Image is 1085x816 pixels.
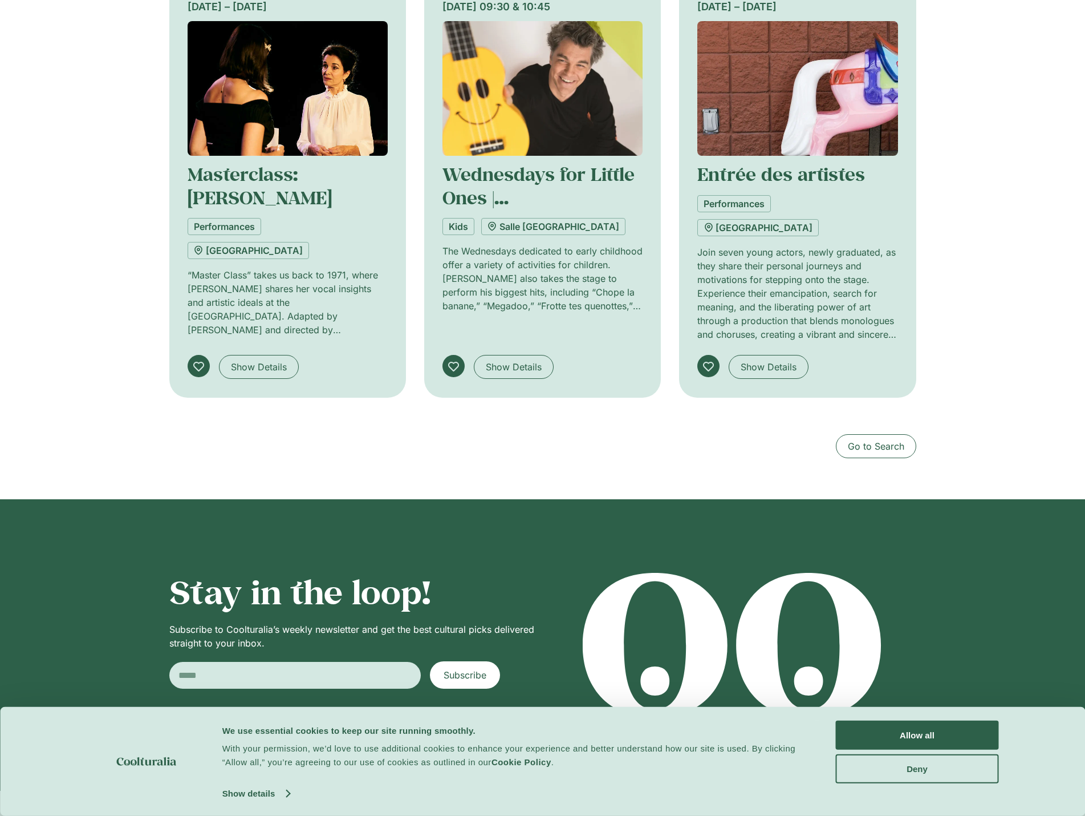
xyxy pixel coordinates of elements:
[491,757,551,767] a: Cookie Policy
[430,661,500,689] button: Subscribe
[741,360,797,374] span: Show Details
[697,162,865,186] a: Entrée des artistes
[116,757,176,766] img: logo
[442,218,474,235] a: Kids
[169,661,501,689] form: New Form
[219,355,299,379] a: Show Details
[697,245,897,341] p: Join seven young actors, newly graduated, as they share their personal journeys and motivations f...
[697,21,897,156] img: Coolturalia - Entrée des artistes
[222,724,810,737] div: We use essential cookies to keep our site running smoothly.
[697,219,819,236] a: [GEOGRAPHIC_DATA]
[836,754,999,783] button: Deny
[169,572,537,611] h2: Stay in the loop!
[697,195,771,212] a: Performances
[442,244,643,313] p: The Wednesdays dedicated to early childhood offer a variety of activities for children. [PERSON_N...
[474,355,554,379] a: Show Details
[222,785,290,802] a: Show details
[442,21,643,156] img: Coolturalia - Mercredis de la petite enfance | Concert de Gaëtan
[188,21,388,156] img: Coolturalia - Master class : Maria Callas la leçon de chant de Terrence McNally
[188,162,332,209] a: Masterclass: [PERSON_NAME]
[188,242,309,259] a: [GEOGRAPHIC_DATA]
[836,721,999,750] button: Allow all
[836,434,916,458] a: Go to Search
[222,744,796,767] span: With your permission, we’d love to use additional cookies to enhance your experience and better u...
[442,162,635,255] a: Wednesdays for Little Ones | [PERSON_NAME]’s Concert
[188,218,261,235] a: Performances
[729,355,808,379] a: Show Details
[481,218,625,235] a: Salle [GEOGRAPHIC_DATA]
[188,268,388,337] p: “Master Class” takes us back to 1971, where [PERSON_NAME] shares her vocal insights and artistic ...
[231,360,287,374] span: Show Details
[444,668,486,682] span: Subscribe
[551,757,554,767] span: .
[169,623,537,650] p: Subscribe to Coolturalia’s weekly newsletter and get the best cultural picks delivered straight t...
[848,439,904,453] span: Go to Search
[486,360,542,374] span: Show Details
